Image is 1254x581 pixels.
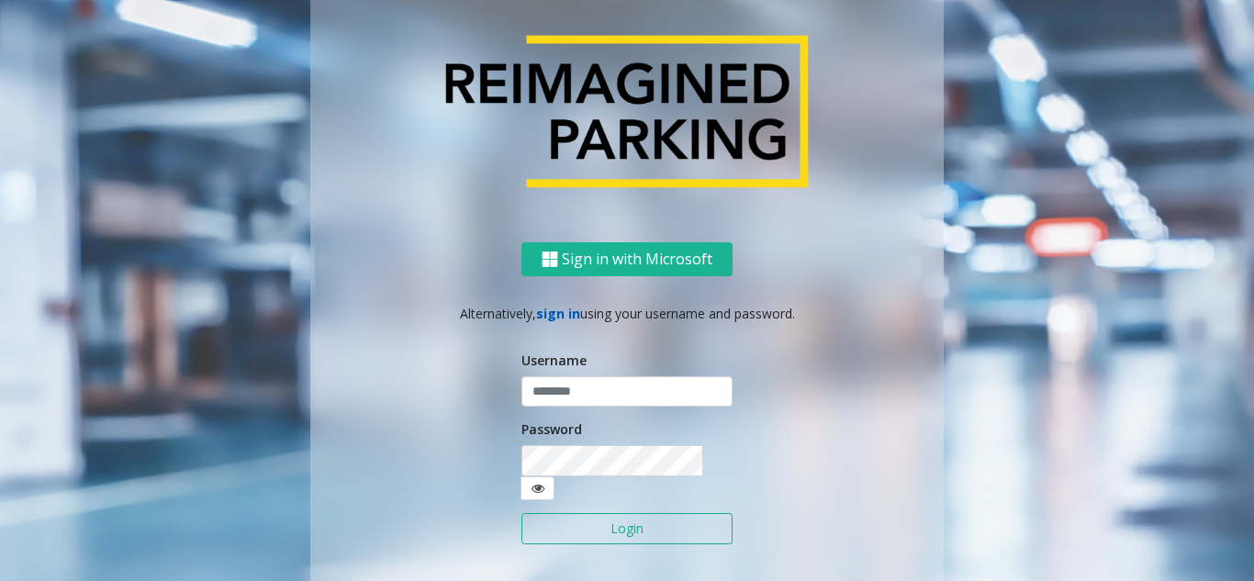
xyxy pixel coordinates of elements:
[521,513,733,544] button: Login
[536,305,580,322] a: sign in
[521,419,582,439] label: Password
[521,242,733,276] button: Sign in with Microsoft
[521,351,587,370] label: Username
[329,304,925,323] p: Alternatively, using your username and password.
